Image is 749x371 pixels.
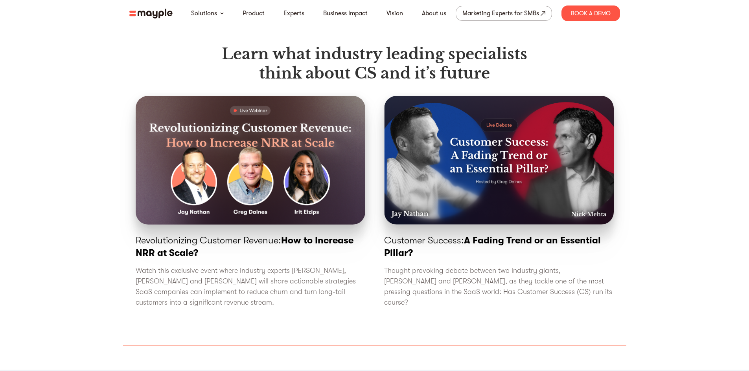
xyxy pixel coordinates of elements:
[384,234,614,259] p: Customer Success:
[136,265,365,308] p: Watch this exclusive event where industry experts [PERSON_NAME], [PERSON_NAME] and [PERSON_NAME] ...
[456,6,552,21] a: Marketing Experts for SMBs
[462,8,539,19] div: Marketing Experts for SMBs
[384,265,614,308] p: Thought provoking debate between two industry giants, [PERSON_NAME] and [PERSON_NAME], as they ta...
[561,5,620,21] div: Book A Demo
[136,96,365,314] a: Revolutionizing Customer Revenue:How to Increase NRR at Scale?Watch this exclusive event where in...
[243,9,265,18] a: Product
[422,9,446,18] a: About us
[222,44,527,83] h1: Learn what industry leading specialists think about CS and it’s future
[323,9,368,18] a: Business Impact
[384,96,614,314] a: Customer Success:A Fading Trend or an Essential Pillar?Thought provoking debate between two indus...
[384,235,601,258] span: A Fading Trend or an Essential Pillar?
[386,9,403,18] a: Vision
[136,234,365,259] p: Revolutionizing Customer Revenue:
[220,12,224,15] img: arrow-down
[283,9,304,18] a: Experts
[129,9,173,18] img: mayple-logo
[136,235,353,258] span: How to Increase NRR at Scale?
[191,9,217,18] a: Solutions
